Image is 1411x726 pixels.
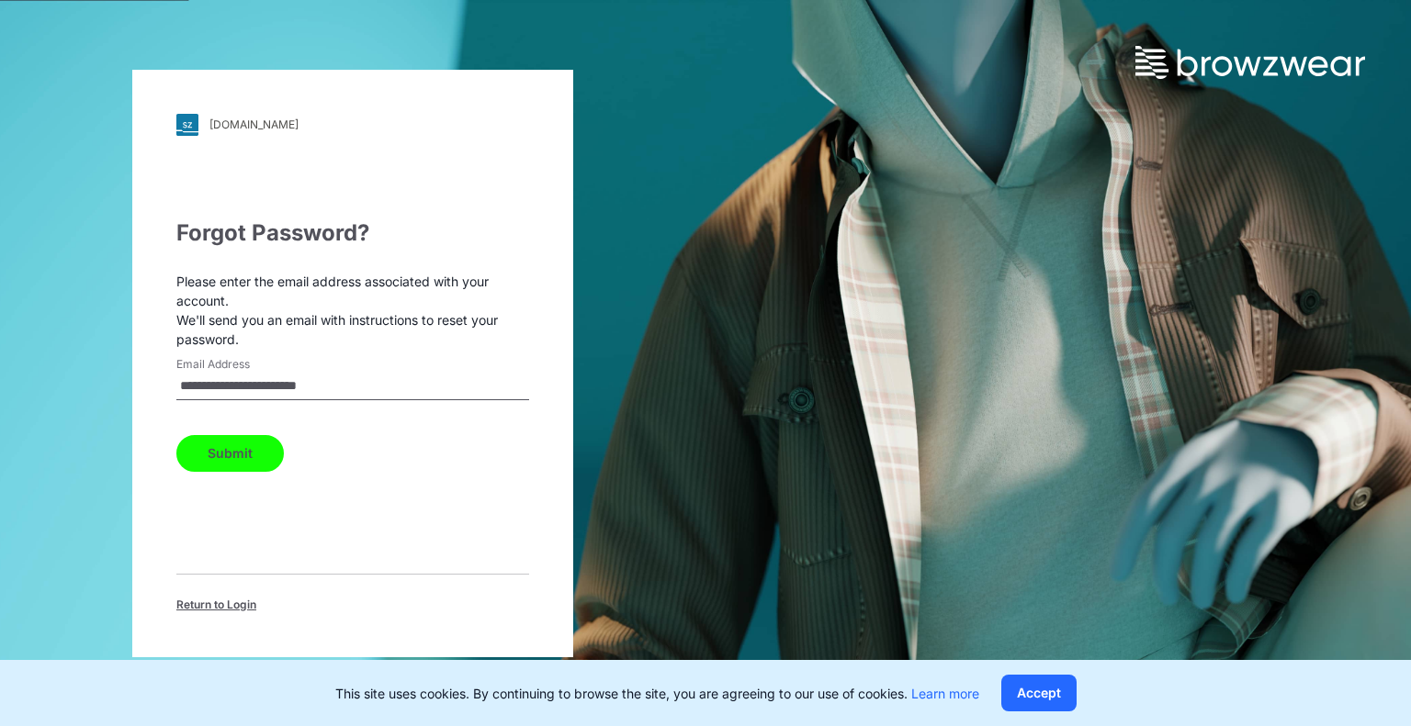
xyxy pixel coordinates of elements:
div: Forgot Password? [176,217,529,250]
button: Submit [176,435,284,472]
a: Learn more [911,686,979,701]
span: Return to Login [176,597,256,613]
button: Accept [1001,675,1077,711]
div: [DOMAIN_NAME] [209,117,299,131]
img: svg+xml;base64,PHN2ZyB3aWR0aD0iMjgiIGhlaWdodD0iMjgiIHZpZXdCb3g9IjAgMCAyOCAyOCIgZmlsbD0ibm9uZSIgeG... [176,114,198,136]
label: Email Address [176,356,305,373]
img: browzwear-logo.73288ffb.svg [1135,46,1365,79]
p: Please enter the email address associated with your account. We'll send you an email with instruc... [176,272,529,349]
a: [DOMAIN_NAME] [176,114,529,136]
p: This site uses cookies. By continuing to browse the site, you are agreeing to our use of cookies. [335,684,979,703]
